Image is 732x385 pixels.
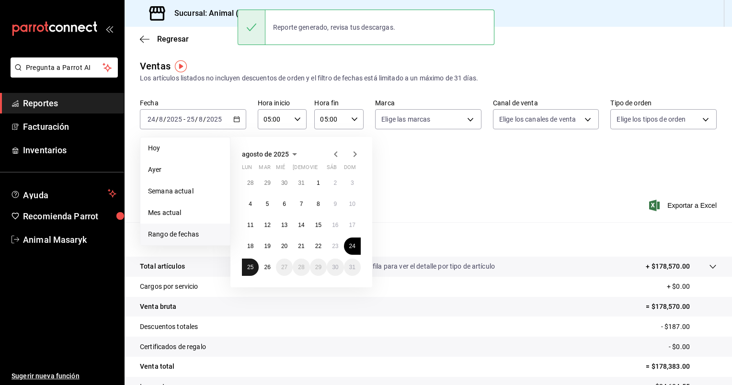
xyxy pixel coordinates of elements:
p: Venta total [140,362,174,372]
button: 29 de agosto de 2025 [310,259,327,276]
abbr: 5 de agosto de 2025 [266,201,269,207]
abbr: 26 de agosto de 2025 [264,264,270,271]
abbr: 25 de agosto de 2025 [247,264,253,271]
span: - [183,115,185,123]
abbr: 10 de agosto de 2025 [349,201,355,207]
button: 13 de agosto de 2025 [276,216,293,234]
button: 28 de agosto de 2025 [293,259,309,276]
p: Resumen [140,234,717,245]
abbr: 28 de agosto de 2025 [298,264,304,271]
abbr: 17 de agosto de 2025 [349,222,355,228]
abbr: 14 de agosto de 2025 [298,222,304,228]
input: -- [198,115,203,123]
button: 31 de julio de 2025 [293,174,309,192]
button: 20 de agosto de 2025 [276,238,293,255]
button: 9 de agosto de 2025 [327,195,343,213]
span: Pregunta a Parrot AI [26,63,103,73]
span: Hoy [148,143,222,153]
button: 2 de agosto de 2025 [327,174,343,192]
button: agosto de 2025 [242,148,300,160]
div: Reporte generado, revisa tus descargas. [265,17,403,38]
abbr: 23 de agosto de 2025 [332,243,338,249]
div: Ventas [140,59,171,73]
abbr: 31 de agosto de 2025 [349,264,355,271]
abbr: 4 de agosto de 2025 [249,201,252,207]
label: Hora fin [314,100,364,106]
button: 17 de agosto de 2025 [344,216,361,234]
abbr: lunes [242,164,252,174]
button: 12 de agosto de 2025 [259,216,275,234]
span: / [203,115,206,123]
p: = $178,570.00 [646,302,717,312]
p: Total artículos [140,261,185,272]
button: 30 de agosto de 2025 [327,259,343,276]
button: 27 de agosto de 2025 [276,259,293,276]
p: Venta bruta [140,302,176,312]
button: 5 de agosto de 2025 [259,195,275,213]
abbr: 19 de agosto de 2025 [264,243,270,249]
span: Rango de fechas [148,229,222,239]
button: 23 de agosto de 2025 [327,238,343,255]
span: Semana actual [148,186,222,196]
button: 21 de agosto de 2025 [293,238,309,255]
abbr: 30 de julio de 2025 [281,180,287,186]
abbr: 29 de agosto de 2025 [315,264,321,271]
input: ---- [166,115,183,123]
abbr: 3 de agosto de 2025 [351,180,354,186]
button: open_drawer_menu [105,25,113,33]
button: 6 de agosto de 2025 [276,195,293,213]
abbr: 2 de agosto de 2025 [333,180,337,186]
img: Tooltip marker [175,60,187,72]
button: 1 de agosto de 2025 [310,174,327,192]
a: Pregunta a Parrot AI [7,69,118,79]
abbr: 21 de agosto de 2025 [298,243,304,249]
button: 31 de agosto de 2025 [344,259,361,276]
input: -- [147,115,156,123]
button: 15 de agosto de 2025 [310,216,327,234]
button: 16 de agosto de 2025 [327,216,343,234]
button: 19 de agosto de 2025 [259,238,275,255]
h3: Sucursal: Animal (CDMX) [167,8,263,19]
button: 30 de julio de 2025 [276,174,293,192]
label: Fecha [140,100,246,106]
span: Elige los canales de venta [499,114,576,124]
p: Da clic en la fila para ver el detalle por tipo de artículo [336,261,495,272]
p: Certificados de regalo [140,342,206,352]
button: 14 de agosto de 2025 [293,216,309,234]
input: -- [186,115,195,123]
input: ---- [206,115,222,123]
label: Hora inicio [258,100,307,106]
button: 4 de agosto de 2025 [242,195,259,213]
abbr: 16 de agosto de 2025 [332,222,338,228]
label: Canal de venta [493,100,599,106]
span: Sugerir nueva función [11,371,116,381]
span: / [195,115,198,123]
abbr: 31 de julio de 2025 [298,180,304,186]
button: Regresar [140,34,189,44]
span: / [156,115,159,123]
span: Regresar [157,34,189,44]
abbr: 12 de agosto de 2025 [264,222,270,228]
button: 28 de julio de 2025 [242,174,259,192]
abbr: 11 de agosto de 2025 [247,222,253,228]
button: 22 de agosto de 2025 [310,238,327,255]
label: Marca [375,100,481,106]
abbr: 8 de agosto de 2025 [317,201,320,207]
abbr: 7 de agosto de 2025 [300,201,303,207]
abbr: jueves [293,164,349,174]
span: Elige los tipos de orden [617,114,686,124]
abbr: miércoles [276,164,285,174]
abbr: viernes [310,164,318,174]
button: Exportar a Excel [651,200,717,211]
span: Animal Masaryk [23,233,116,246]
abbr: 30 de agosto de 2025 [332,264,338,271]
label: Tipo de orden [610,100,717,106]
abbr: 13 de agosto de 2025 [281,222,287,228]
span: Ayer [148,165,222,175]
button: 18 de agosto de 2025 [242,238,259,255]
button: 3 de agosto de 2025 [344,174,361,192]
span: Facturación [23,120,116,133]
button: 10 de agosto de 2025 [344,195,361,213]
